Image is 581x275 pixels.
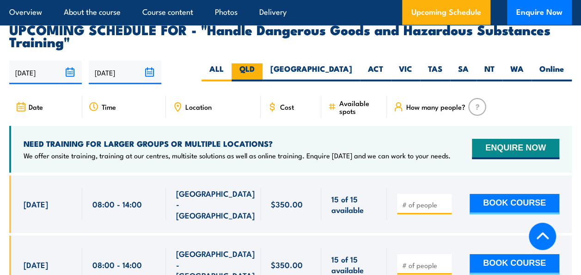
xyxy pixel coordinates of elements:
label: Online [532,63,572,81]
input: To date [89,61,161,84]
span: $350.00 [271,199,303,209]
button: BOOK COURSE [470,194,559,214]
label: VIC [391,63,420,81]
input: # of people [402,261,448,270]
label: SA [450,63,477,81]
label: WA [502,63,532,81]
label: TAS [420,63,450,81]
span: [DATE] [24,259,48,270]
label: QLD [232,63,263,81]
span: 08:00 - 14:00 [92,199,142,209]
label: [GEOGRAPHIC_DATA] [263,63,360,81]
span: $350.00 [271,259,303,270]
span: Location [185,103,212,111]
label: NT [477,63,502,81]
span: Date [29,103,43,111]
span: [DATE] [24,199,48,209]
span: Available spots [339,99,380,115]
span: How many people? [406,103,465,111]
button: ENQUIRE NOW [472,139,559,159]
p: We offer onsite training, training at our centres, multisite solutions as well as online training... [24,151,451,160]
span: 08:00 - 14:00 [92,259,142,270]
input: # of people [402,200,448,209]
label: ACT [360,63,391,81]
span: [GEOGRAPHIC_DATA] - [GEOGRAPHIC_DATA] [176,188,255,220]
h2: UPCOMING SCHEDULE FOR - "Handle Dangerous Goods and Hazardous Substances Training" [9,23,572,47]
input: From date [9,61,82,84]
h4: NEED TRAINING FOR LARGER GROUPS OR MULTIPLE LOCATIONS? [24,138,451,149]
span: Cost [280,103,294,111]
button: BOOK COURSE [470,254,559,275]
span: Time [102,103,116,111]
label: ALL [202,63,232,81]
span: 15 of 15 available [331,194,377,215]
